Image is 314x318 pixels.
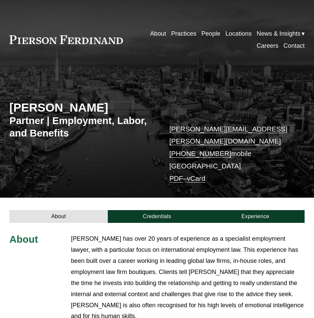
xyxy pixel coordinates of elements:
[9,210,108,223] a: About
[283,40,305,52] a: Contact
[225,28,252,40] a: Locations
[187,174,205,182] a: vCard
[9,234,38,245] span: About
[150,28,166,40] a: About
[169,123,292,185] p: mobile [GEOGRAPHIC_DATA] –
[257,28,301,39] span: News & Insights
[201,28,220,40] a: People
[171,28,196,40] a: Practices
[169,125,287,145] a: [PERSON_NAME][EMAIL_ADDRESS][PERSON_NAME][DOMAIN_NAME]
[169,174,183,182] a: PDF
[108,210,206,223] a: Credentials
[9,115,157,139] h3: Partner | Employment, Labor, and Benefits
[257,40,278,52] a: Careers
[9,101,157,115] h2: [PERSON_NAME]
[169,150,231,157] a: [PHONE_NUMBER]
[206,210,305,223] a: Experience
[257,28,305,40] a: folder dropdown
